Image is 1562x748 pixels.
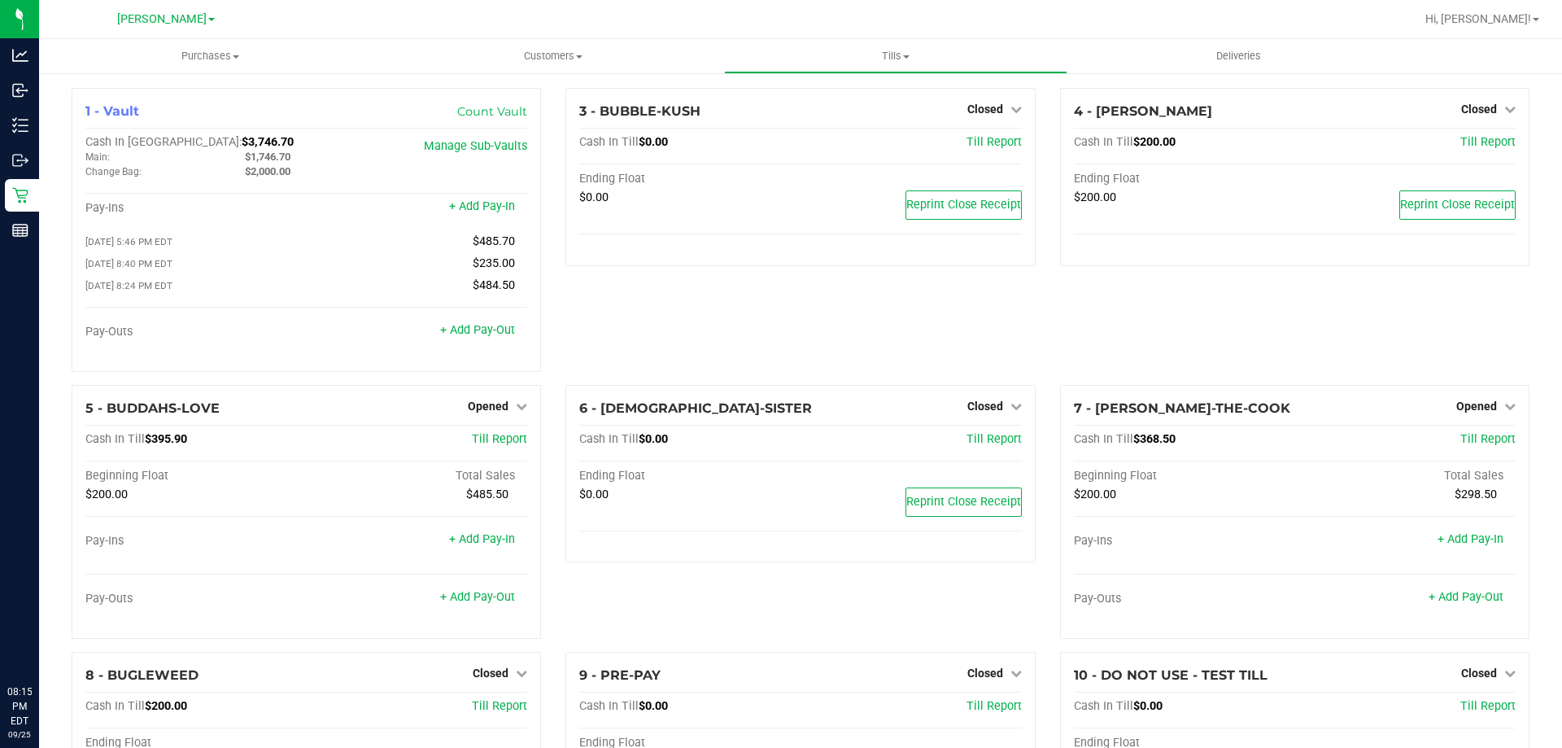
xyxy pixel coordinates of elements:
span: 7 - [PERSON_NAME]-THE-COOK [1074,400,1290,416]
span: Opened [1456,400,1497,413]
div: Pay-Outs [85,325,307,339]
span: $3,746.70 [242,135,294,149]
a: + Add Pay-In [449,199,515,213]
a: Till Report [966,432,1022,446]
span: $200.00 [1074,488,1116,501]
inline-svg: Outbound [12,152,28,168]
span: Cash In Till [85,432,145,446]
span: 4 - [PERSON_NAME] [1074,103,1212,119]
div: Ending Float [579,172,801,186]
a: + Add Pay-Out [1429,590,1503,604]
span: Hi, [PERSON_NAME]! [1425,12,1531,25]
div: Total Sales [307,469,528,483]
span: [PERSON_NAME] [117,12,207,26]
span: 9 - PRE-PAY [579,667,661,683]
button: Reprint Close Receipt [1399,190,1516,220]
div: Pay-Ins [85,201,307,216]
div: Total Sales [1294,469,1516,483]
span: Cash In [GEOGRAPHIC_DATA]: [85,135,242,149]
button: Reprint Close Receipt [905,190,1022,220]
span: Reprint Close Receipt [906,495,1021,509]
span: Reprint Close Receipt [1400,198,1515,212]
span: $200.00 [145,699,187,713]
span: $200.00 [85,488,128,501]
iframe: Resource center [16,618,65,667]
span: Change Bag: [85,166,142,177]
div: Pay-Ins [85,534,307,549]
span: Main: [85,151,110,163]
span: Cash In Till [579,699,639,713]
span: 6 - [DEMOGRAPHIC_DATA]-SISTER [579,400,812,416]
span: 10 - DO NOT USE - TEST TILL [1074,667,1267,683]
inline-svg: Retail [12,187,28,203]
span: $0.00 [579,488,609,501]
a: Count Vault [457,104,527,119]
span: [DATE] 8:24 PM EDT [85,280,172,291]
span: $0.00 [639,699,668,713]
span: $485.50 [466,488,508,501]
span: Customers [382,49,723,63]
span: $200.00 [1074,190,1116,204]
span: $1,746.70 [245,151,290,163]
span: Cash In Till [85,699,145,713]
a: Deliveries [1067,39,1410,73]
inline-svg: Inbound [12,82,28,98]
div: Beginning Float [1074,469,1295,483]
a: Till Report [472,432,527,446]
div: Ending Float [1074,172,1295,186]
span: Cash In Till [1074,699,1133,713]
button: Reprint Close Receipt [905,488,1022,517]
span: $368.50 [1133,432,1176,446]
span: Cash In Till [579,432,639,446]
a: + Add Pay-In [449,532,515,546]
a: Till Report [472,699,527,713]
a: + Add Pay-Out [440,590,515,604]
div: Pay-Outs [85,592,307,606]
div: Beginning Float [85,469,307,483]
span: $298.50 [1455,488,1497,501]
inline-svg: Reports [12,222,28,238]
span: Cash In Till [1074,432,1133,446]
span: Till Report [1460,699,1516,713]
span: $0.00 [639,135,668,149]
span: Closed [1461,103,1497,116]
span: $235.00 [473,256,515,270]
span: Opened [468,400,508,413]
span: Purchases [39,49,382,63]
span: $0.00 [1133,699,1163,713]
span: Till Report [1460,432,1516,446]
a: + Add Pay-In [1438,532,1503,546]
span: Reprint Close Receipt [906,198,1021,212]
span: Cash In Till [1074,135,1133,149]
span: [DATE] 5:46 PM EDT [85,236,172,247]
span: Tills [725,49,1066,63]
span: 3 - BUBBLE-KUSH [579,103,700,119]
span: Closed [967,400,1003,413]
span: $0.00 [639,432,668,446]
a: Till Report [966,135,1022,149]
div: Ending Float [579,469,801,483]
div: Pay-Ins [1074,534,1295,549]
span: $395.90 [145,432,187,446]
p: 09/25 [7,728,32,741]
span: Cash In Till [579,135,639,149]
a: Customers [382,39,724,73]
a: Manage Sub-Vaults [424,139,527,153]
a: + Add Pay-Out [440,323,515,337]
a: Till Report [1460,135,1516,149]
a: Purchases [39,39,382,73]
span: Deliveries [1194,49,1283,63]
inline-svg: Inventory [12,117,28,133]
span: 1 - Vault [85,103,139,119]
a: Tills [724,39,1067,73]
a: Till Report [966,699,1022,713]
span: Closed [967,103,1003,116]
span: Closed [1461,667,1497,680]
p: 08:15 PM EDT [7,685,32,728]
div: Pay-Outs [1074,592,1295,606]
inline-svg: Analytics [12,47,28,63]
